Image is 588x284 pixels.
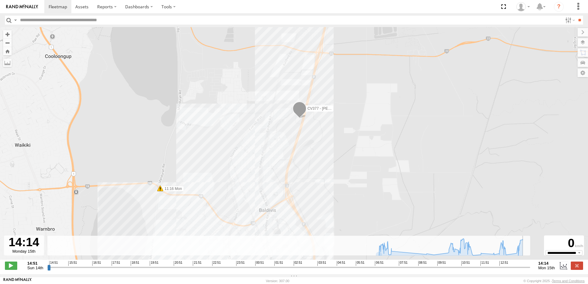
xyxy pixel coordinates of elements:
[480,261,489,266] span: 11:51
[571,262,583,270] label: Close
[3,47,12,55] button: Zoom Home
[578,69,588,77] label: Map Settings
[266,279,289,283] div: Version: 307.00
[563,16,576,25] label: Search Filter Options
[160,186,184,191] label: 11:16 Mon
[3,58,12,67] label: Measure
[552,279,585,283] a: Terms and Conditions
[418,261,427,266] span: 08:51
[499,261,508,266] span: 12:51
[112,261,120,266] span: 17:51
[3,278,32,284] a: Visit our Website
[6,5,38,9] img: rand-logo.svg
[49,261,58,266] span: 14:51
[3,30,12,38] button: Zoom in
[399,261,407,266] span: 07:51
[92,261,101,266] span: 16:51
[554,2,564,12] i: ?
[3,38,12,47] button: Zoom out
[538,261,555,266] strong: 14:14
[255,261,264,266] span: 00:51
[317,261,326,266] span: 03:51
[68,261,77,266] span: 15:51
[274,261,283,266] span: 01:51
[356,261,364,266] span: 05:51
[337,261,345,266] span: 04:51
[27,261,43,266] strong: 14:51
[193,261,201,266] span: 21:51
[461,261,470,266] span: 10:51
[236,261,245,266] span: 23:51
[174,261,182,266] span: 20:51
[538,266,555,270] span: Mon 15th Sep 2025
[150,261,158,266] span: 19:51
[13,16,18,25] label: Search Query
[523,279,585,283] div: © Copyright 2025 -
[212,261,221,266] span: 22:51
[294,261,302,266] span: 02:51
[27,266,43,270] span: Sun 14th Sep 2025
[437,261,446,266] span: 09:51
[545,236,583,250] div: 0
[308,106,352,111] span: CV377 - [PERSON_NAME]
[375,261,383,266] span: 06:51
[514,2,532,11] div: Sean Cosgriff
[5,262,17,270] label: Play/Stop
[131,261,139,266] span: 18:51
